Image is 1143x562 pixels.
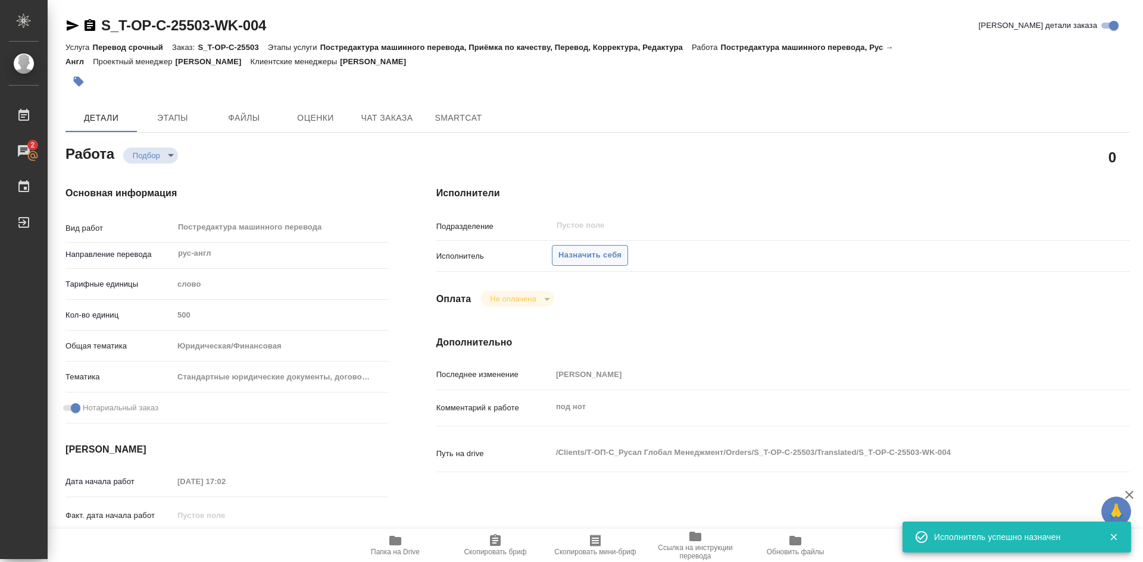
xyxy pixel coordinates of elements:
[144,111,201,125] span: Этапы
[173,367,389,387] div: Стандартные юридические документы, договоры, уставы
[436,221,552,233] p: Подразделение
[1106,499,1126,524] span: 🙏
[23,139,42,151] span: 2
[436,448,552,460] p: Путь на drive
[552,442,1072,463] textarea: /Clients/Т-ОП-С_Русал Глобал Менеджмент/Orders/S_T-OP-C-25503/Translated/S_T-OP-C-25503-WK-004
[445,529,545,562] button: Скопировать бриф
[1101,497,1131,526] button: 🙏
[1108,147,1116,167] h2: 0
[65,371,173,383] p: Тематика
[558,249,622,262] span: Назначить себя
[65,309,173,321] p: Кол-во единиц
[93,57,175,66] p: Проектный менеджер
[436,292,471,306] h4: Оплата
[436,335,1130,350] h4: Дополнительно
[216,111,273,125] span: Файлы
[65,249,173,260] p: Направление перевода
[436,250,552,262] p: Исполнитель
[268,43,320,52] p: Этапы услуги
[1101,532,1126,542] button: Закрыть
[198,43,267,52] p: S_T-OP-C-25503
[979,20,1097,32] span: [PERSON_NAME] детали заказа
[692,43,721,52] p: Работа
[464,548,526,556] span: Скопировать бриф
[340,57,415,66] p: [PERSON_NAME]
[345,529,445,562] button: Папка на Drive
[173,306,389,324] input: Пустое поле
[173,473,277,490] input: Пустое поле
[65,186,389,200] h4: Основная информация
[65,68,92,95] button: Добавить тэг
[645,529,745,562] button: Ссылка на инструкции перевода
[129,150,164,161] button: Подбор
[554,548,636,556] span: Скопировать мини-бриф
[65,476,173,488] p: Дата начала работ
[173,336,389,356] div: Юридическая/Финансовая
[436,402,552,414] p: Комментарий к работе
[767,548,825,556] span: Обновить файлы
[555,218,1044,233] input: Пустое поле
[287,111,344,125] span: Оценки
[545,529,645,562] button: Скопировать мини-бриф
[92,43,172,52] p: Перевод срочный
[65,18,80,33] button: Скопировать ссылку для ЯМессенджера
[123,147,178,164] div: Подбор
[176,57,251,66] p: [PERSON_NAME]
[552,366,1072,383] input: Пустое поле
[652,544,738,560] span: Ссылка на инструкции перевода
[436,186,1130,200] h4: Исполнители
[173,507,277,524] input: Пустое поле
[65,43,92,52] p: Услуга
[745,529,845,562] button: Обновить файлы
[486,294,539,304] button: Не оплачена
[65,142,114,164] h2: Работа
[172,43,198,52] p: Заказ:
[73,111,130,125] span: Детали
[430,111,487,125] span: SmartCat
[65,222,173,234] p: Вид работ
[552,245,628,266] button: Назначить себя
[101,17,266,33] a: S_T-OP-C-25503-WK-004
[436,369,552,381] p: Последнее изменение
[371,548,420,556] span: Папка на Drive
[552,397,1072,417] textarea: под нот
[65,510,173,522] p: Факт. дата начала работ
[3,136,45,166] a: 2
[480,291,554,307] div: Подбор
[65,340,173,352] p: Общая тематика
[65,442,389,457] h4: [PERSON_NAME]
[320,43,692,52] p: Постредактура машинного перевода, Приёмка по качеству, Перевод, Корректура, Редактура
[83,18,97,33] button: Скопировать ссылку
[173,274,389,294] div: слово
[65,278,173,290] p: Тарифные единицы
[358,111,416,125] span: Чат заказа
[251,57,341,66] p: Клиентские менеджеры
[83,402,158,414] span: Нотариальный заказ
[934,531,1091,543] div: Исполнитель успешно назначен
